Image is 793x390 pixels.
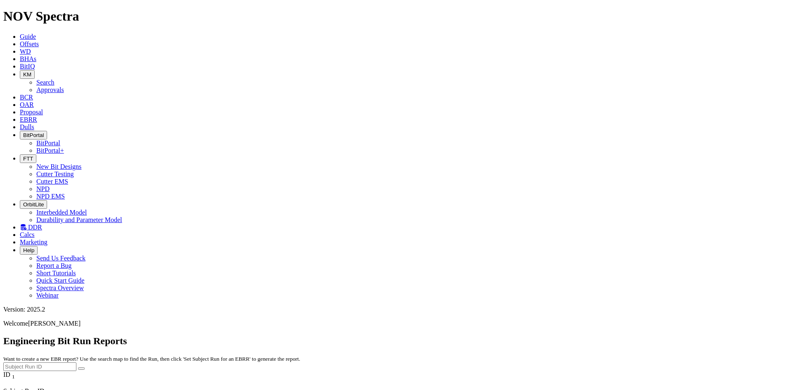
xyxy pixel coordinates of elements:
a: BCR [20,94,33,101]
span: BitPortal [23,132,44,138]
a: Quick Start Guide [36,277,84,284]
span: OrbitLite [23,201,44,208]
span: KM [23,71,31,78]
small: Want to create a new EBR report? Use the search map to find the Run, then click 'Set Subject Run ... [3,356,300,362]
a: BitPortal [36,139,60,147]
a: Guide [20,33,36,40]
a: Approvals [36,86,64,93]
h1: NOV Spectra [3,9,790,24]
a: Short Tutorials [36,269,76,277]
a: BitIQ [20,63,35,70]
a: Durability and Parameter Model [36,216,122,223]
a: NPD [36,185,50,192]
h2: Engineering Bit Run Reports [3,336,790,347]
span: FTT [23,156,33,162]
span: ID [3,371,10,378]
a: Report a Bug [36,262,71,269]
div: ID Sort None [3,371,68,380]
a: Webinar [36,292,59,299]
div: Sort None [3,371,68,388]
input: Subject Run ID [3,362,76,371]
a: BHAs [20,55,36,62]
a: Cutter Testing [36,170,74,177]
p: Welcome [3,320,790,327]
button: Help [20,246,38,255]
div: Column Menu [3,380,68,388]
span: DDR [28,224,42,231]
a: Search [36,79,55,86]
a: WD [20,48,31,55]
button: KM [20,70,35,79]
button: FTT [20,154,36,163]
a: Marketing [20,239,47,246]
a: Dulls [20,123,34,130]
a: BitPortal+ [36,147,64,154]
span: Sort None [12,371,15,378]
a: New Bit Designs [36,163,81,170]
a: Spectra Overview [36,284,84,291]
button: BitPortal [20,131,47,139]
a: Cutter EMS [36,178,68,185]
a: EBRR [20,116,37,123]
a: NPD EMS [36,193,65,200]
span: [PERSON_NAME] [28,320,81,327]
span: Help [23,247,34,253]
a: Interbedded Model [36,209,87,216]
a: Proposal [20,109,43,116]
sub: 1 [12,373,15,380]
a: OAR [20,101,34,108]
a: DDR [20,224,42,231]
a: Send Us Feedback [36,255,85,262]
div: Version: 2025.2 [3,306,790,313]
a: Offsets [20,40,39,47]
a: Calcs [20,231,35,238]
button: OrbitLite [20,200,47,209]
